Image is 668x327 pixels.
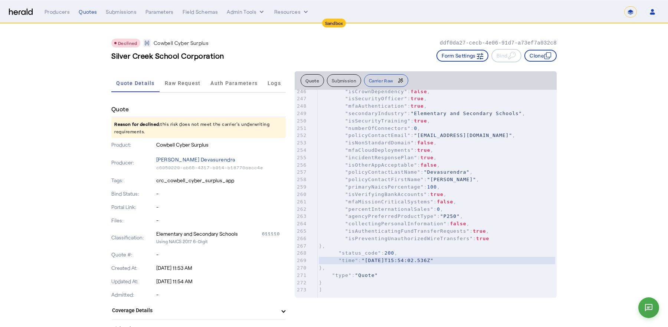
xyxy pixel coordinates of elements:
[295,191,308,198] div: 260
[295,213,308,220] div: 263
[111,190,155,197] p: Bind Status:
[156,203,286,211] p: -
[319,96,427,101] span: : ,
[156,217,286,224] p: -
[111,117,286,138] p: this risk does not meet the carrier's underwriting requirements.
[345,125,411,131] span: "numberOfConnectors"
[295,257,308,264] div: 269
[414,125,417,131] span: 0
[345,118,411,124] span: "isSecurityTraining"
[295,249,308,257] div: 268
[420,155,433,160] span: true
[111,105,129,114] h4: Quote
[364,74,408,87] button: Carrier Raw
[345,96,407,101] span: "isSecurityOfficer"
[295,125,308,132] div: 251
[411,111,522,116] span: "Elementary and Secondary Schools"
[437,199,453,205] span: false
[156,165,286,171] p: c6959229-ab65-4317-b914-b18770aecc4e
[524,50,557,62] button: Clone
[345,89,407,94] span: "isCrownDependency"
[295,220,308,228] div: 264
[345,236,473,241] span: "isPreventingUnauthorizedWireTransfers"
[411,89,427,94] span: false
[440,213,460,219] span: "P250"
[319,236,489,241] span: :
[210,81,258,86] span: Auth Parameters
[338,250,381,256] span: "status_code"
[345,140,414,145] span: "isNonStandardDomain"
[111,278,155,285] p: Updated At:
[319,213,463,219] span: : ,
[319,140,437,145] span: : ,
[319,228,489,234] span: : ,
[295,110,308,117] div: 249
[437,206,440,212] span: 0
[145,8,174,16] div: Parameters
[295,90,557,298] herald-code-block: quote
[319,89,430,94] span: : ,
[295,286,308,294] div: 273
[319,258,433,263] span: :
[332,272,352,278] span: "type"
[473,228,486,234] span: true
[319,192,446,197] span: : ,
[345,206,433,212] span: "percentInternationalSales"
[430,192,443,197] span: true
[345,155,417,160] span: "incidentResponsePlan"
[111,50,224,61] h3: Silver Creek School Corporation
[111,177,155,184] p: Tags:
[345,221,447,226] span: "collectingPersonalInformation"
[183,8,218,16] div: Field Schemas
[345,133,411,138] span: "policyContactEmail"
[345,162,417,168] span: "isOtherAppAcceptable"
[295,264,308,272] div: 270
[111,251,155,258] p: Quote #:
[295,102,308,110] div: 248
[9,9,33,16] img: Herald Logo
[436,50,488,62] button: Form Settings
[156,251,286,258] p: -
[345,177,424,182] span: "policyContactFirstName"
[361,258,433,263] span: "[DATE]T15:54:02.536Z"
[295,198,308,206] div: 261
[319,272,378,278] span: :
[295,88,308,95] div: 246
[319,177,479,182] span: : ,
[106,8,137,16] div: Submissions
[79,8,97,16] div: Quotes
[301,74,324,87] button: Quote
[319,103,427,109] span: : ,
[156,141,286,148] p: Cowbell Cyber Surplus
[156,291,286,298] p: -
[338,258,358,263] span: "time"
[319,118,430,124] span: : ,
[156,238,286,245] p: Using NAICS 2017 6-Digit
[319,250,397,256] span: : ,
[319,199,456,205] span: : ,
[295,169,308,176] div: 257
[319,206,443,212] span: : ,
[369,78,393,83] span: Carrier Raw
[111,159,155,166] p: Producer:
[327,74,361,87] button: Submission
[491,49,521,62] button: Bind
[414,118,427,124] span: true
[295,139,308,147] div: 253
[262,230,286,238] div: 611110
[156,278,286,285] p: [DATE] 11:54 AM
[116,81,154,86] span: Quote Details
[156,190,286,197] p: -
[154,39,209,47] p: Cowbell Cyber Surplus
[165,81,201,86] span: Raw Request
[111,141,155,148] p: Product:
[295,161,308,169] div: 256
[295,235,308,242] div: 266
[345,169,420,175] span: "policyContactLastName"
[111,203,155,211] p: Portal Link:
[156,154,286,165] p: [PERSON_NAME] Devasurendra
[420,162,437,168] span: false
[45,8,70,16] div: Producers
[111,234,155,241] p: Classification:
[118,40,137,46] span: Declined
